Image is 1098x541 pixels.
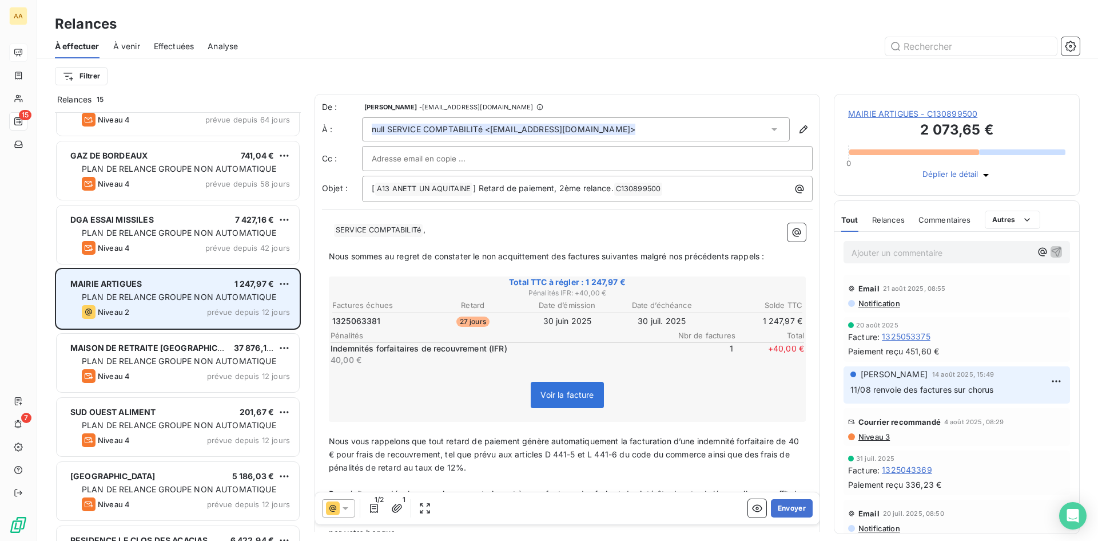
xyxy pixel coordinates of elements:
button: Autres [985,211,1040,229]
span: 1 [665,343,733,366]
span: 37 876,14 € [234,343,280,353]
span: PLAN DE RELANCE GROUPE NON AUTOMATIQUE [82,484,276,494]
th: Solde TTC [710,299,803,311]
span: Niveau 4 [98,179,130,188]
img: Logo LeanPay [9,516,27,534]
span: Pénalités IFR : + 40,00 € [331,288,804,298]
span: 451,60 € [905,346,939,357]
label: Cc : [322,153,362,164]
span: Nbr de factures [667,331,735,340]
span: À effectuer [55,41,100,52]
span: Commentaires [918,215,971,224]
span: prévue depuis 58 jours [205,179,290,188]
th: Retard [426,299,519,311]
input: Adresse email en copie ... [372,150,495,167]
span: Notification [857,299,900,308]
span: Paiement reçu [848,479,903,491]
span: 20 juil. 2025, 08:50 [883,510,944,517]
span: prévue depuis 12 jours [207,307,290,317]
span: DGA ESSAI MISSILES [70,215,154,224]
span: 1325043369 [882,464,932,476]
span: PLAN DE RELANCE GROUPE NON AUTOMATIQUE [82,420,276,430]
span: Courrier recommandé [858,417,941,427]
span: 5 186,03 € [232,471,274,481]
span: [ [372,183,375,193]
span: PLAN DE RELANCE GROUPE NON AUTOMATIQUE [82,228,276,238]
span: 14 août 2025, 15:49 [932,371,994,378]
span: PLAN DE RELANCE GROUPE NON AUTOMATIQUE [82,292,276,302]
span: Notification [857,524,900,533]
span: 4 août 2025, 08:29 [944,418,1004,425]
span: Niveau 4 [98,115,130,124]
span: + 40,00 € [735,343,804,366]
span: [GEOGRAPHIC_DATA] [70,471,156,481]
a: 15 [9,112,27,131]
span: ] Retard de paiement, 2ème relance. [473,183,613,193]
span: De : [322,101,362,113]
span: Nous vous rappelons que tout retard de paiement génère automatiquement la facturation d’une indem... [329,436,801,472]
button: Déplier le détail [919,169,995,181]
span: Relances [872,215,905,224]
span: Email [858,284,880,293]
span: Email [858,509,880,518]
span: Déplier le détail [922,169,978,181]
span: 201,67 € [240,407,274,417]
span: 11/08 renvoie des factures sur chorus [850,385,994,394]
span: Analyse [208,41,238,52]
span: 1 247,97 € [234,279,274,289]
button: Envoyer [771,499,813,518]
span: 27 jours [456,317,490,327]
span: 1325063381 [332,315,381,327]
div: grid [55,112,301,541]
span: prévue depuis 42 jours [205,243,290,252]
span: PLAN DE RELANCE GROUPE NON AUTOMATIQUE [82,356,276,366]
span: Niveau 4 [98,436,130,445]
span: MAIRIE ARTIGUES [70,279,142,289]
span: A13 ANETT UN AQUITAINE [375,183,472,196]
h3: Relances [55,14,117,34]
span: Pour éviter ces décalages, qui nous contraignent à vous facturer des frais et des intérêts de ret... [329,489,803,538]
span: 7 [21,413,31,423]
span: Relances [57,94,91,105]
span: prévue depuis 12 jours [207,372,290,381]
span: 20 août 2025 [856,322,898,329]
span: Objet : [322,183,348,193]
span: prévue depuis 12 jours [207,500,290,509]
span: Effectuées [154,41,194,52]
span: 1/2 [372,495,387,505]
span: 1 [399,495,409,505]
span: 741,04 € [241,151,274,160]
span: prévue depuis 12 jours [207,436,290,445]
span: Facture : [848,331,880,343]
span: 15 [94,94,106,105]
td: 30 juil. 2025 [615,315,709,327]
span: 21 août 2025, 08:55 [883,285,946,292]
span: À venir [113,41,140,52]
div: AA [9,7,27,25]
label: À : [322,124,362,135]
span: 15 [19,110,31,120]
td: 1 247,97 € [710,315,803,327]
span: Niveau 4 [98,372,130,381]
h3: 2 073,65 € [848,120,1065,143]
span: C130899500 [614,183,663,196]
span: SERVICE COMPTABILITé [334,224,423,237]
span: Paiement reçu [848,345,903,357]
th: Date d’émission [520,299,614,311]
span: null SERVICE COMPTABILITé [372,124,483,135]
span: MAIRIE ARTIGUES - C130899500 [848,108,1065,120]
div: Open Intercom Messenger [1059,502,1087,530]
span: Niveau 4 [98,243,130,252]
button: Filtrer [55,67,108,85]
p: 40,00 € [331,354,662,366]
span: Niveau 4 [98,500,130,509]
span: Niveau 3 [857,432,890,441]
input: Rechercher [885,37,1057,56]
span: - [EMAIL_ADDRESS][DOMAIN_NAME] [419,104,533,110]
span: 0 [846,159,851,168]
span: 1325053375 [882,331,930,342]
span: Tout [841,215,858,224]
span: GAZ DE BORDEAUX [70,151,148,160]
span: Niveau 2 [98,307,129,317]
span: Nous sommes au regret de constater le non acquittement des factures suivantes malgré nos précéden... [329,251,764,261]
